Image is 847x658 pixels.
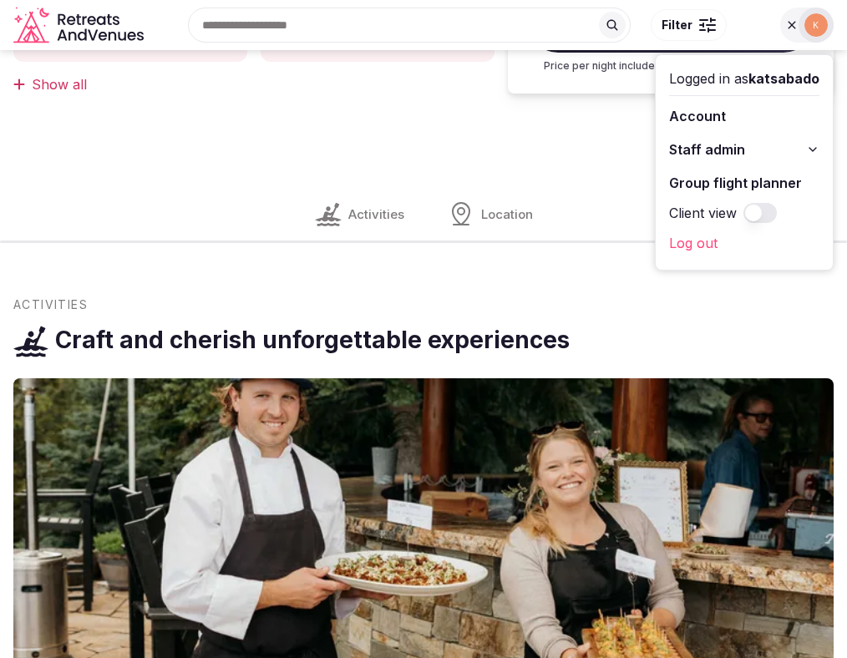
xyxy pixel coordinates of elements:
span: katsabado [748,70,819,87]
div: Logged in as [669,68,819,89]
a: Group flight planner [669,170,819,196]
button: Staff admin [669,136,819,163]
div: Show all [13,75,495,94]
a: Visit the homepage [13,7,147,44]
a: Account [669,103,819,129]
span: Activities [348,205,404,223]
a: Log out [669,230,819,256]
span: Filter [662,17,692,33]
label: Client view [669,203,737,223]
h3: Craft and cherish unforgettable experiences [55,324,570,357]
svg: Retreats and Venues company logo [13,7,147,44]
img: katsabado [804,13,828,37]
span: Activities [13,296,88,313]
button: Filter [651,9,727,41]
span: Location [481,205,533,223]
span: Staff admin [669,139,745,159]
